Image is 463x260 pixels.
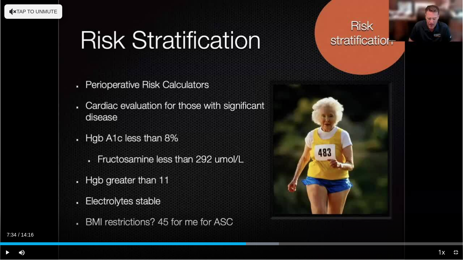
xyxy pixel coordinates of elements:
button: Playback Rate [434,245,449,260]
span: / [18,232,20,238]
button: Exit Fullscreen [449,245,463,260]
span: 7:34 [7,232,16,238]
button: Tap to unmute [4,4,62,19]
button: Mute [14,245,29,260]
span: 14:16 [21,232,34,238]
